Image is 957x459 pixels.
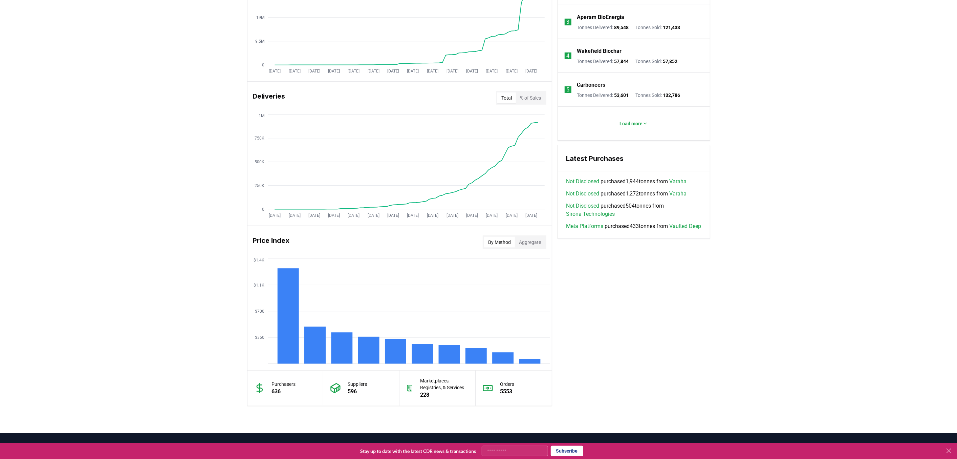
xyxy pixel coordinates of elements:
[387,69,399,74] tspan: [DATE]
[253,283,264,288] tspan: $1.1K
[272,388,296,396] p: 636
[614,117,653,130] button: Load more
[577,58,629,65] p: Tonnes Delivered :
[484,237,515,248] button: By Method
[566,18,569,26] p: 3
[427,213,438,218] tspan: [DATE]
[566,202,599,210] a: Not Disclosed
[566,190,687,198] span: purchased 1,272 tonnes from
[525,213,537,218] tspan: [DATE]
[566,190,599,198] a: Not Disclosed
[466,69,478,74] tspan: [DATE]
[254,160,264,164] tspan: 500K
[663,25,680,30] span: 121,433
[635,58,677,65] p: Tonnes Sold :
[256,15,264,20] tspan: 19M
[614,25,629,30] span: 89,548
[577,24,629,31] p: Tonnes Delivered :
[255,309,264,314] tspan: $700
[669,178,687,186] a: Varaha
[619,120,643,127] p: Load more
[447,213,458,218] tspan: [DATE]
[269,213,281,218] tspan: [DATE]
[566,178,687,186] span: purchased 1,944 tonnes from
[253,235,290,249] h3: Price Index
[525,69,537,74] tspan: [DATE]
[254,183,264,188] tspan: 250K
[635,24,680,31] p: Tonnes Sold :
[566,153,702,164] h3: Latest Purchases
[328,213,340,218] tspan: [DATE]
[253,258,264,263] tspan: $1.4K
[466,213,478,218] tspan: [DATE]
[566,86,569,94] p: 5
[577,47,622,55] a: Wakefield Biochar
[566,202,702,218] span: purchased 504 tonnes from
[420,391,469,399] p: 228
[566,222,603,230] a: Meta Platforms
[497,92,516,103] button: Total
[515,237,545,248] button: Aggregate
[614,59,629,64] span: 57,844
[614,92,629,98] span: 53,601
[566,210,615,218] a: Sirona Technologies
[500,381,514,388] p: Orders
[387,213,399,218] tspan: [DATE]
[669,222,701,230] a: Vaulted Deep
[348,381,367,388] p: Suppliers
[367,69,379,74] tspan: [DATE]
[577,13,624,21] a: Aperam BioEnergia
[269,69,281,74] tspan: [DATE]
[348,388,367,396] p: 596
[255,39,264,44] tspan: 9.5M
[262,63,264,67] tspan: 0
[427,69,438,74] tspan: [DATE]
[663,59,677,64] span: 57,852
[506,69,518,74] tspan: [DATE]
[407,69,419,74] tspan: [DATE]
[308,69,320,74] tspan: [DATE]
[500,388,514,396] p: 5553
[420,377,469,391] p: Marketplaces, Registries, & Services
[348,69,360,74] tspan: [DATE]
[288,213,300,218] tspan: [DATE]
[348,213,360,218] tspan: [DATE]
[577,92,629,99] p: Tonnes Delivered :
[288,69,300,74] tspan: [DATE]
[253,91,285,105] h3: Deliveries
[566,52,569,60] p: 4
[254,136,264,141] tspan: 750K
[272,381,296,388] p: Purchasers
[486,213,498,218] tspan: [DATE]
[635,92,680,99] p: Tonnes Sold :
[577,81,605,89] a: Carboneers
[663,92,680,98] span: 132,786
[407,213,419,218] tspan: [DATE]
[258,113,264,118] tspan: 1M
[308,213,320,218] tspan: [DATE]
[566,222,701,230] span: purchased 433 tonnes from
[506,213,518,218] tspan: [DATE]
[669,190,687,198] a: Varaha
[262,207,264,212] tspan: 0
[447,69,458,74] tspan: [DATE]
[486,69,498,74] tspan: [DATE]
[328,69,340,74] tspan: [DATE]
[566,178,599,186] a: Not Disclosed
[255,335,264,340] tspan: $350
[367,213,379,218] tspan: [DATE]
[516,92,545,103] button: % of Sales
